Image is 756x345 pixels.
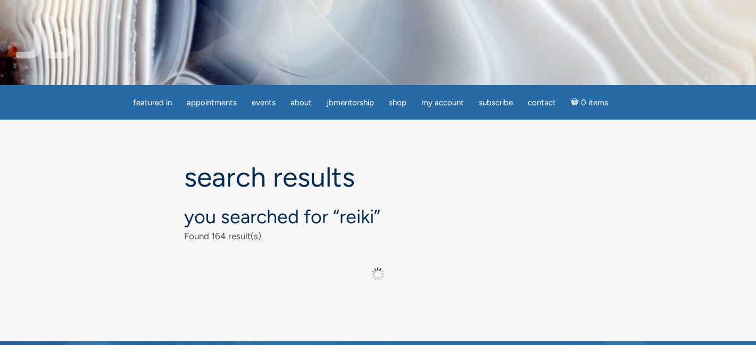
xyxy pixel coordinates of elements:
span: Contact [528,98,556,107]
span: Appointments [187,98,237,107]
a: Events [245,92,282,113]
a: featured in [127,92,178,113]
a: My Account [415,92,470,113]
p: Found 164 result(s). [184,228,572,245]
a: Cart0 items [564,91,614,113]
span: About [290,98,312,107]
a: JBMentorship [320,92,380,113]
span: reiki [339,205,374,228]
h1: Search Results [184,162,572,192]
a: Subscribe [472,92,519,113]
a: Appointments [180,92,243,113]
i: Cart [571,98,581,107]
span: My Account [421,98,464,107]
a: Shop [383,92,413,113]
span: 0 items [581,99,608,107]
span: featured in [133,98,172,107]
span: Subscribe [479,98,513,107]
h2: You searched for “ ” [184,205,572,228]
span: JBMentorship [327,98,374,107]
a: Contact [521,92,562,113]
a: About [284,92,318,113]
span: Shop [389,98,406,107]
img: Jamie Butler. The Everyday Medium [16,16,76,58]
span: Events [252,98,276,107]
